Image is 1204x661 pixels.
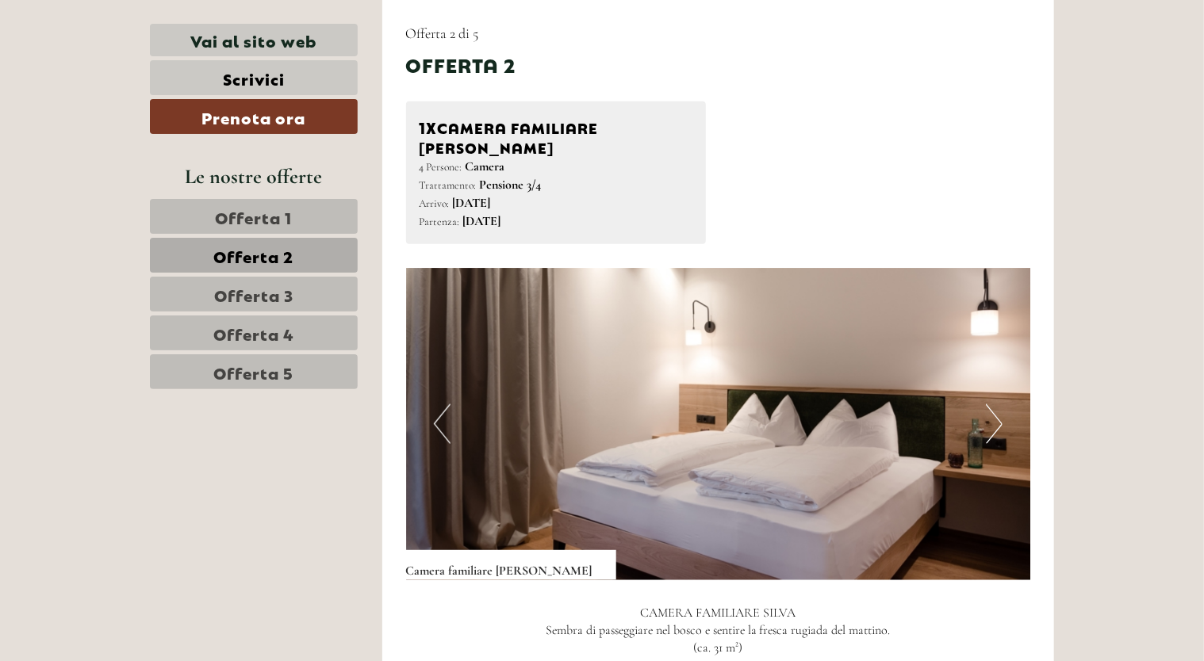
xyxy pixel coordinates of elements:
[150,24,358,56] a: Vai al sito web
[420,178,477,192] small: Trattamento:
[12,43,220,91] div: Buon giorno, come possiamo aiutarla?
[24,77,212,88] small: 10:24
[420,160,462,174] small: 4 Persone:
[420,115,438,137] b: 1x
[213,322,294,344] span: Offerta 4
[150,60,358,95] a: Scrivici
[453,195,491,211] b: [DATE]
[214,361,294,383] span: Offerta 5
[420,197,450,210] small: Arrivo:
[434,404,451,444] button: Previous
[214,244,294,266] span: Offerta 2
[480,177,542,193] b: Pensione 3/4
[24,46,212,59] div: [GEOGRAPHIC_DATA]
[406,268,1031,580] img: image
[986,404,1003,444] button: Next
[466,159,505,174] b: Camera
[150,99,358,134] a: Prenota ora
[406,550,616,580] div: Camera familiare [PERSON_NAME]
[150,162,358,191] div: Le nostre offerte
[406,51,516,78] div: Offerta 2
[420,215,460,228] small: Partenza:
[406,25,479,42] span: Offerta 2 di 5
[531,411,625,445] button: Invia
[284,12,341,39] div: [DATE]
[420,115,693,158] div: Camera familiare [PERSON_NAME]
[216,205,293,227] span: Offerta 1
[463,213,501,229] b: [DATE]
[214,283,293,305] span: Offerta 3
